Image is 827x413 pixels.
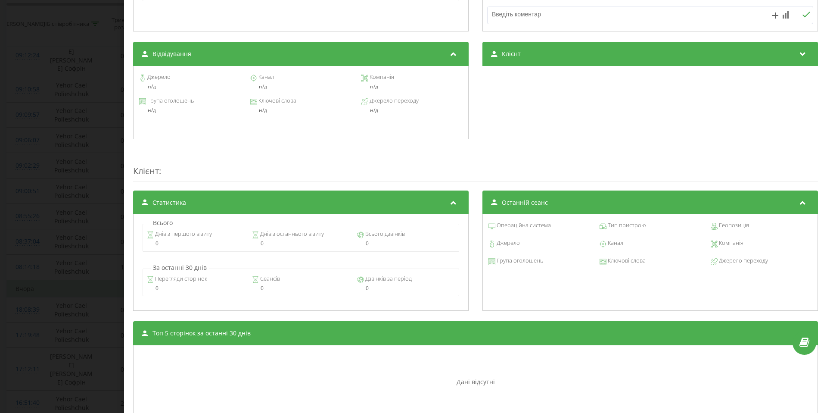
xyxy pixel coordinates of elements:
[152,198,186,206] font: Статистика
[133,165,159,177] span: Клієнт
[502,198,548,207] span: Останній сеанс
[152,50,191,58] span: Відвідування
[370,73,394,81] font: Компанія
[259,83,267,90] font: н/д
[495,257,543,265] span: Група оголошень
[366,285,369,292] font: 0
[259,106,267,114] font: н/д
[154,275,207,283] span: Перегляди сторінок
[261,240,264,247] font: 0
[718,221,749,230] span: Геопозиція
[258,97,296,104] font: Ключові слова
[502,50,521,58] span: Клієнт
[133,148,818,182] div: :
[608,239,623,247] font: Канал
[147,97,194,104] font: Група оголошень
[495,239,520,247] span: Джерело
[370,97,419,104] font: Джерело переходу
[259,230,324,238] span: Днів з останнього візиту
[151,263,209,272] p: За останні 30 днів
[606,221,646,230] span: Тип пристрою
[154,230,212,238] span: Днів з першого візиту
[152,329,251,338] span: Топ 5 сторінок за останні 30 днів
[366,240,369,247] font: 0
[148,83,156,90] font: н/д
[261,285,264,292] font: 0
[155,285,159,292] font: 0
[370,83,378,90] font: н/д
[364,275,412,283] span: Дзвінків за період
[370,106,378,114] font: н/д
[258,73,274,81] font: Канал
[718,257,768,265] span: Джерело переходу
[719,239,743,247] font: Компанія
[259,275,280,283] span: Сеансів
[151,219,175,227] p: Всього
[495,221,551,230] span: Операційна система
[608,257,646,264] font: Ключові слова
[155,240,159,247] font: 0
[147,73,171,81] font: Джерело
[148,106,156,114] font: н/д
[364,230,405,238] span: Всього дзвінків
